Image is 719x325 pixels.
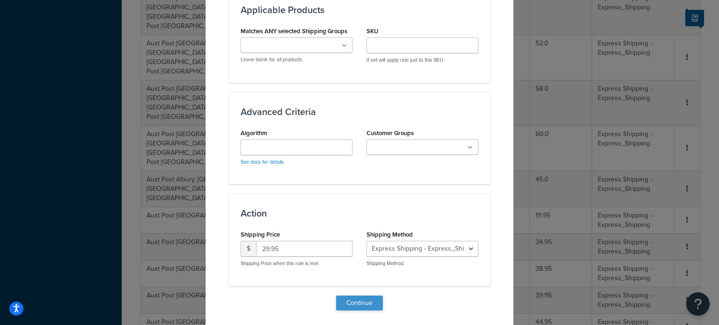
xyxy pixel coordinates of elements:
[367,260,478,267] p: Shipping Method
[367,57,478,64] p: If set will apply rate just to this SKU
[241,208,478,218] h3: Action
[241,260,352,267] p: Shipping Price when this rule is met
[241,28,347,35] label: Matches ANY selected Shipping Groups
[241,107,478,117] h3: Advanced Criteria
[367,231,413,238] label: Shipping Method
[241,5,478,15] h3: Applicable Products
[241,231,280,238] label: Shipping Price
[336,296,383,311] button: Continue
[241,241,256,257] span: $
[241,130,267,137] label: Algorithm
[241,158,284,166] a: See docs for details
[367,28,378,35] label: SKU
[367,130,414,137] label: Customer Groups
[241,56,352,63] p: Leave blank for all products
